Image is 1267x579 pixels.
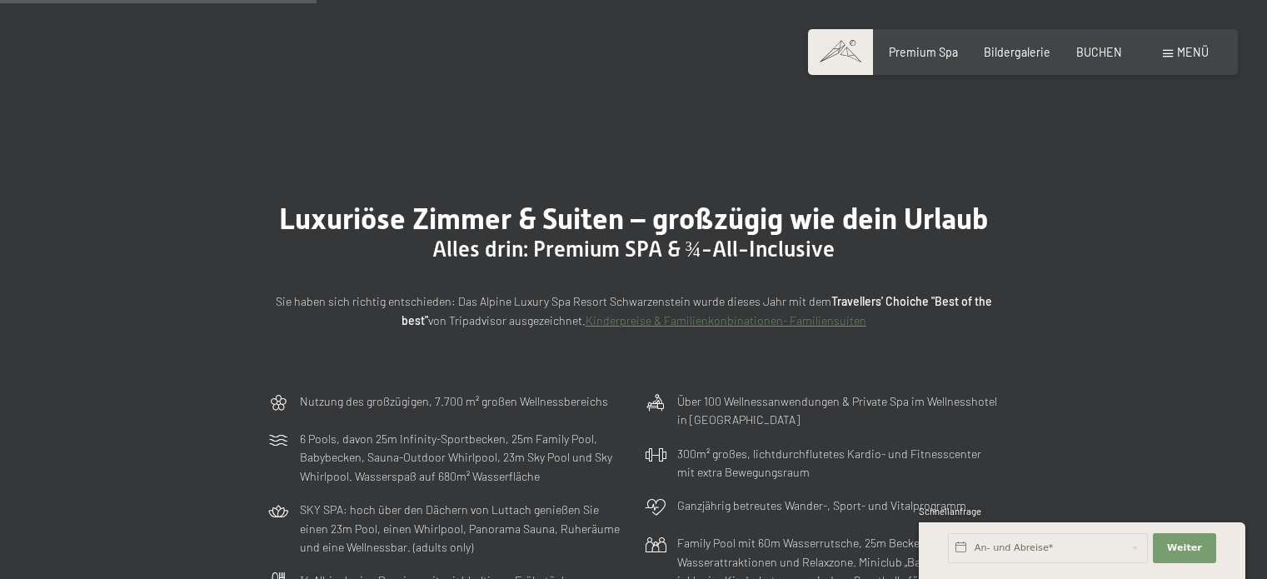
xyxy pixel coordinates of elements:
strong: Travellers' Choiche "Best of the best" [402,294,992,327]
button: Weiter [1153,533,1216,563]
span: Alles drin: Premium SPA & ¾-All-Inclusive [432,237,836,262]
span: Schnellanfrage [919,506,981,517]
span: Luxuriöse Zimmer & Suiten – großzügig wie dein Urlaub [279,202,988,236]
span: Weiter [1167,542,1202,555]
a: Bildergalerie [984,45,1050,59]
p: Ganzjährig betreutes Wander-, Sport- und Vitalprogramm [677,497,966,516]
a: BUCHEN [1076,45,1122,59]
p: Über 100 Wellnessanwendungen & Private Spa im Wellnesshotel in [GEOGRAPHIC_DATA] [677,392,1000,430]
p: 6 Pools, davon 25m Infinity-Sportbecken, 25m Family Pool, Babybecken, Sauna-Outdoor Whirlpool, 23... [300,430,623,487]
a: Kinderpreise & Familienkonbinationen- Familiensuiten [586,313,866,327]
span: Menü [1177,45,1209,59]
p: 300m² großes, lichtdurchflutetes Kardio- und Fitnesscenter mit extra Bewegungsraum [677,445,1000,482]
p: Sie haben sich richtig entschieden: Das Alpine Luxury Spa Resort Schwarzenstein wurde dieses Jahr... [267,292,1000,330]
a: Premium Spa [889,45,958,59]
p: SKY SPA: hoch über den Dächern von Luttach genießen Sie einen 23m Pool, einen Whirlpool, Panorama... [300,501,623,557]
p: Nutzung des großzügigen, 7.700 m² großen Wellnessbereichs [300,392,608,412]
